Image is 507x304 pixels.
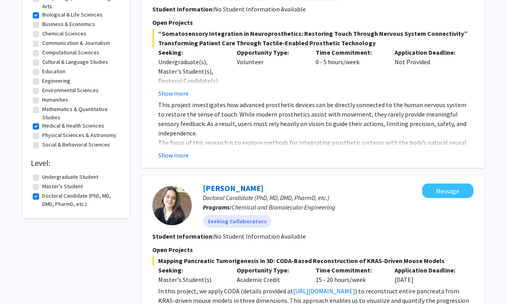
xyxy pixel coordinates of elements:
div: [DATE] [389,265,468,284]
p: Seeking: [158,265,225,275]
span: Open Projects [152,19,193,26]
b: Programs: [203,203,232,211]
div: Undergraduate(s), Master's Student(s), Doctoral Candidate(s) (PhD, MD, DMD, PharmD, etc.), Postdo... [158,57,225,152]
label: Communication & Journalism [42,39,110,47]
p: Application Deadline: [395,48,462,57]
button: Show more [158,150,189,160]
p: Time Commitment: [316,265,383,275]
label: Environmental Sciences [42,86,99,95]
p: Application Deadline: [395,265,462,275]
label: Cultural & Language Studies [42,58,108,66]
iframe: Chat [6,269,34,298]
b: Student Information: [152,5,214,13]
label: Doctoral Candidate (PhD, MD, DMD, PharmD, etc.) [42,192,120,208]
span: Mapping Pancreatic Tumorigenesis in 3D: CODA-Based Reconstruction of KRAS-Driven Mouse Models [152,256,473,265]
div: Not Provided [389,48,468,98]
p: Seeking: [158,48,225,57]
mat-chip: Seeking Collaborators [203,215,271,228]
p: The focus of this research is to explore methods for integrating prosthetic systems with the body... [158,138,473,176]
button: Message Lucie Dequiedt [422,184,473,198]
b: Student Information: [152,232,214,240]
label: Computational Sciences [42,48,99,57]
label: Biological & Life Sciences [42,11,103,19]
span: Open Projects [152,246,193,254]
p: Opportunity Type: [237,265,304,275]
p: Time Commitment: [316,48,383,57]
label: Engineering [42,77,70,85]
label: Mathematics & Quantitative Studies [42,105,120,122]
div: Volunteer [231,48,310,98]
label: Undergraduate Student [42,173,98,181]
div: 0 - 5 hours/week [310,48,389,98]
span: No Student Information Available [214,5,306,13]
label: Master's Student [42,182,83,191]
div: Master's Student(s) [158,275,225,284]
span: No Student Information Available [214,232,306,240]
label: Physical Sciences & Astronomy [42,131,116,139]
a: [URL][DOMAIN_NAME] [293,287,355,295]
label: Business & Economics [42,20,95,28]
p: This project investigates how advanced prosthetic devices can be directly connected to the human ... [158,100,473,138]
label: Chemical Sciences [42,30,86,38]
span: “Somatosensory Integration in Neuroprosthetics: Restoring Touch Through Nervous System Connectivi... [152,29,473,48]
div: 15 - 20 hours/week [310,265,389,284]
label: Humanities [42,96,68,104]
button: Show more [158,89,189,98]
span: Doctoral Candidate (PhD, MD, DMD, PharmD, etc.) [203,194,329,202]
label: Social & Behavioral Sciences [42,141,110,149]
div: Academic Credit [231,265,310,284]
span: Chemical and Biomolecular Engineering [232,203,335,211]
label: Education [42,67,65,76]
label: Medical & Health Sciences [42,122,104,130]
a: [PERSON_NAME] [203,183,264,193]
p: Opportunity Type: [237,48,304,57]
h2: Level: [31,158,122,168]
